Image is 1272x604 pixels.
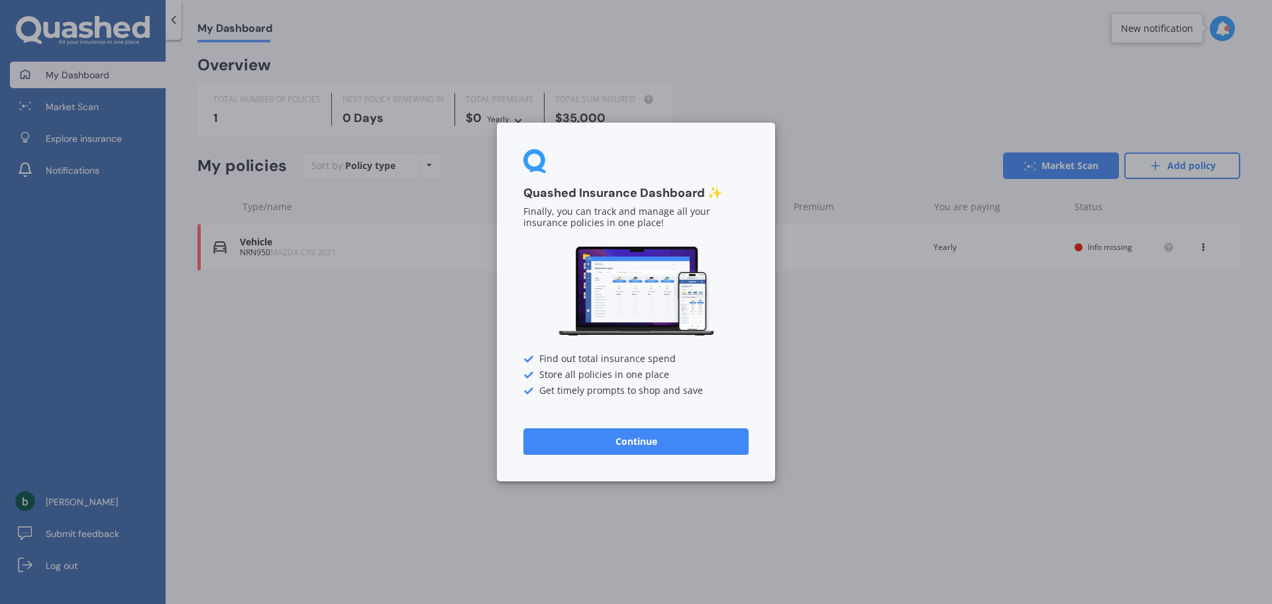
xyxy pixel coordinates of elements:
[523,386,749,396] div: Get timely prompts to shop and save
[556,245,715,338] img: Dashboard
[523,370,749,381] div: Store all policies in one place
[523,207,749,229] p: Finally, you can track and manage all your insurance policies in one place!
[523,186,749,201] h3: Quashed Insurance Dashboard ✨
[523,428,749,455] button: Continue
[523,354,749,365] div: Find out total insurance spend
